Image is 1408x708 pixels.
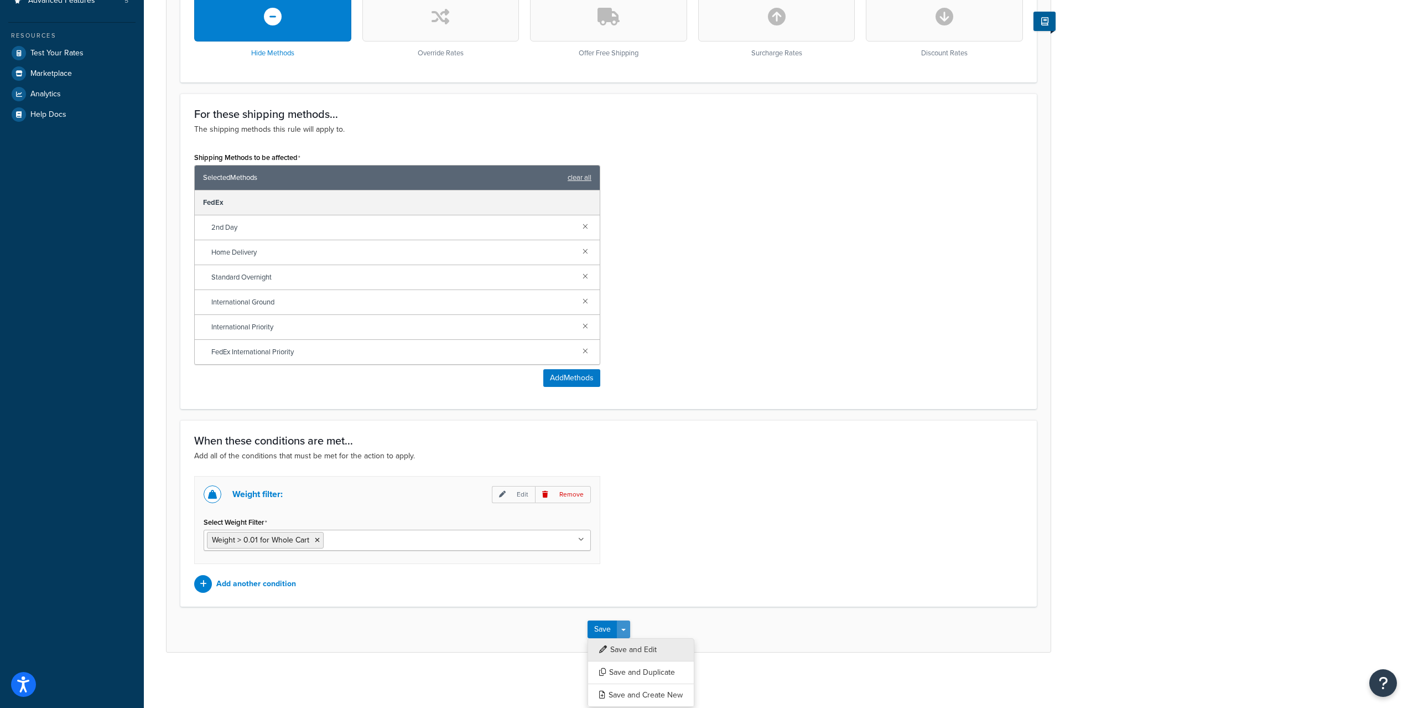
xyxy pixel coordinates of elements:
[30,69,72,79] span: Marketplace
[588,661,694,684] button: Save and Duplicate
[195,190,600,215] div: FedEx
[211,344,574,360] span: FedEx International Priority
[204,518,267,527] label: Select Weight Filter
[194,450,1023,462] p: Add all of the conditions that must be met for the action to apply.
[1033,12,1056,31] button: Show Help Docs
[194,123,1023,136] p: The shipping methods this rule will apply to.
[8,64,136,84] a: Marketplace
[211,270,574,285] span: Standard Overnight
[8,31,136,40] div: Resources
[232,487,283,502] p: Weight filter:
[588,638,694,662] button: Save and Edit
[194,435,1023,447] h3: When these conditions are met...
[8,84,136,104] a: Analytics
[30,110,66,120] span: Help Docs
[588,684,694,707] button: Save and Create New
[211,319,574,335] span: International Priority
[203,170,562,185] span: Selected Methods
[211,220,574,235] span: 2nd Day
[211,294,574,310] span: International Ground
[492,486,535,503] p: Edit
[30,90,61,99] span: Analytics
[216,576,296,592] p: Add another condition
[8,105,136,125] a: Help Docs
[568,170,591,185] a: clear all
[211,245,574,260] span: Home Delivery
[194,108,1023,120] h3: For these shipping methods...
[194,153,300,162] label: Shipping Methods to be affected
[543,369,600,387] button: AddMethods
[588,621,617,638] button: Save
[8,43,136,63] a: Test Your Rates
[212,534,309,546] span: Weight > 0.01 for Whole Cart
[1369,669,1397,697] button: Open Resource Center
[30,49,84,58] span: Test Your Rates
[535,486,591,503] p: Remove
